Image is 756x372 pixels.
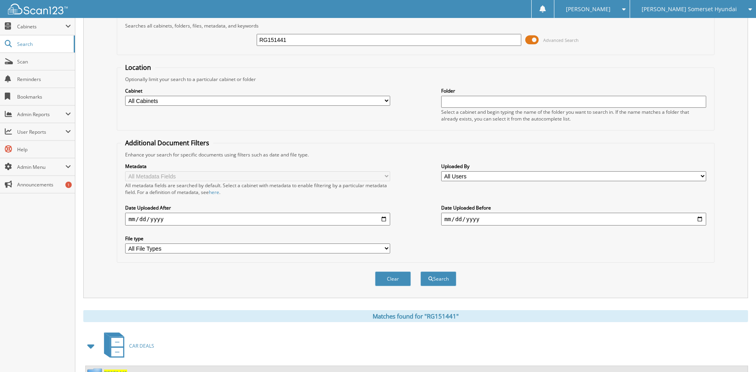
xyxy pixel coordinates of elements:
[129,342,154,349] span: CAR DEALS
[125,204,390,211] label: Date Uploaded After
[121,151,710,158] div: Enhance your search for specific documents using filters such as date and file type.
[17,146,71,153] span: Help
[17,41,70,47] span: Search
[441,213,706,226] input: end
[125,87,390,94] label: Cabinet
[17,164,65,170] span: Admin Menu
[17,23,65,30] span: Cabinets
[8,4,68,14] img: scan123-logo-white.svg
[17,111,65,118] span: Admin Reports
[17,129,65,135] span: User Reports
[121,139,213,147] legend: Additional Document Filters
[17,58,71,65] span: Scan
[125,163,390,170] label: Metadata
[121,63,155,72] legend: Location
[441,204,706,211] label: Date Uploaded Before
[17,93,71,100] span: Bookmarks
[121,76,710,83] div: Optionally limit your search to a particular cabinet or folder
[65,182,72,188] div: 1
[209,189,219,196] a: here
[441,87,706,94] label: Folder
[441,109,706,122] div: Select a cabinet and begin typing the name of the folder you want to search in. If the name match...
[125,213,390,226] input: start
[83,310,748,322] div: Matches found for "RG151441"
[441,163,706,170] label: Uploaded By
[125,182,390,196] div: All metadata fields are searched by default. Select a cabinet with metadata to enable filtering b...
[125,235,390,242] label: File type
[17,76,71,83] span: Reminders
[543,37,579,43] span: Advanced Search
[642,7,737,12] span: [PERSON_NAME] Somerset Hyundai
[121,22,710,29] div: Searches all cabinets, folders, files, metadata, and keywords
[99,330,154,362] a: CAR DEALS
[420,271,456,286] button: Search
[566,7,611,12] span: [PERSON_NAME]
[375,271,411,286] button: Clear
[17,181,71,188] span: Announcements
